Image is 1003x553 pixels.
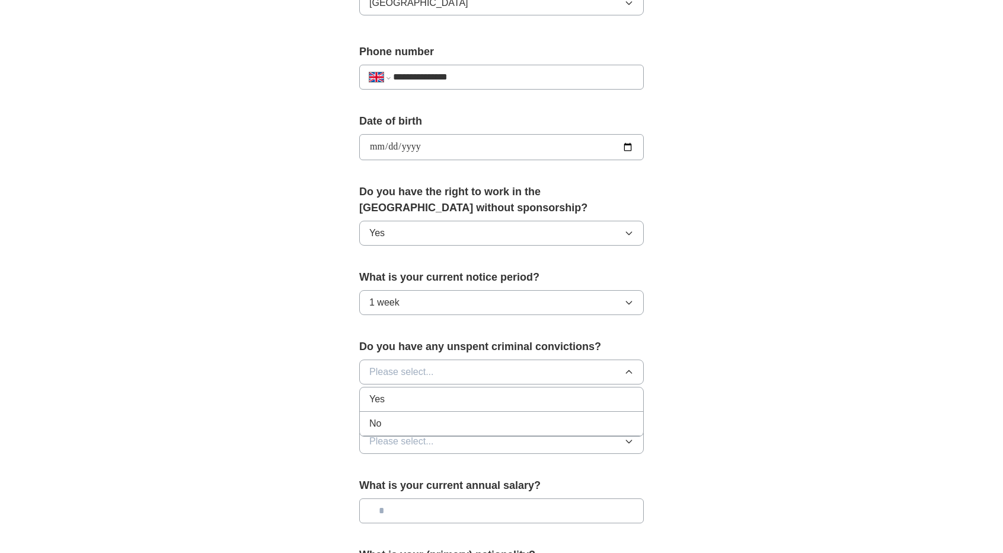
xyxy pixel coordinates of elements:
[359,360,644,384] button: Please select...
[359,113,644,129] label: Date of birth
[359,44,644,60] label: Phone number
[359,221,644,246] button: Yes
[369,434,434,449] span: Please select...
[369,392,385,406] span: Yes
[359,478,644,494] label: What is your current annual salary?
[369,365,434,379] span: Please select...
[359,339,644,355] label: Do you have any unspent criminal convictions?
[359,429,644,454] button: Please select...
[359,184,644,216] label: Do you have the right to work in the [GEOGRAPHIC_DATA] without sponsorship?
[359,269,644,285] label: What is your current notice period?
[369,417,381,431] span: No
[369,295,400,310] span: 1 week
[359,290,644,315] button: 1 week
[369,226,385,240] span: Yes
